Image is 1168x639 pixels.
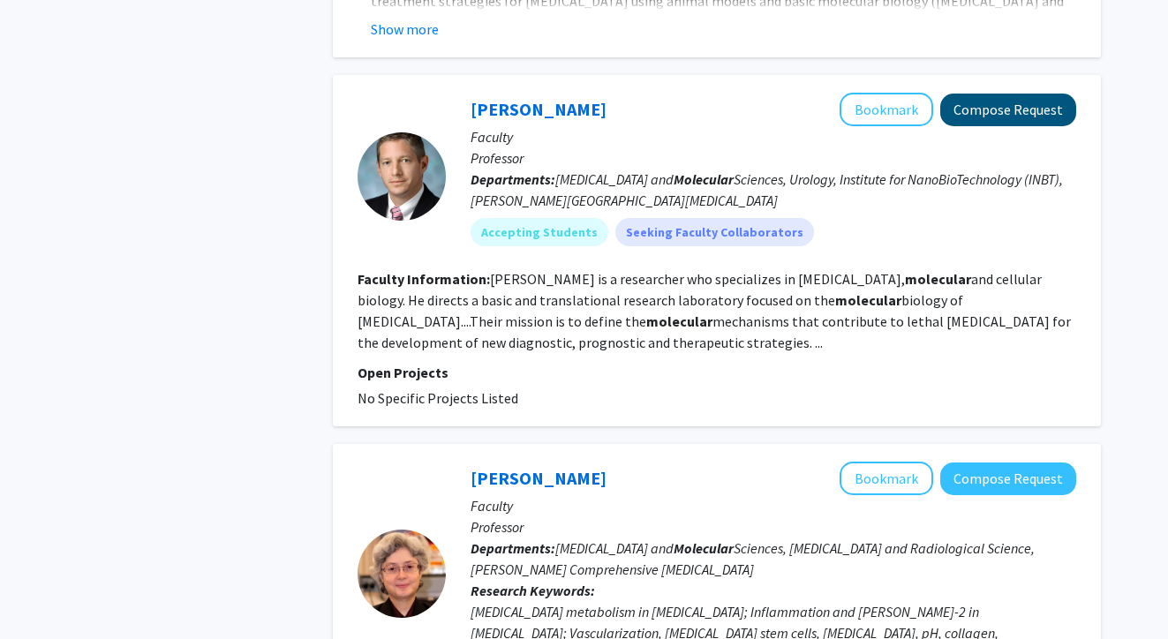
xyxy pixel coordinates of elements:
[471,170,555,188] b: Departments:
[471,98,607,120] a: [PERSON_NAME]
[13,560,75,626] iframe: Chat
[840,93,933,126] button: Add Shawn Lupold to Bookmarks
[358,362,1076,383] p: Open Projects
[358,270,1071,351] fg-read-more: [PERSON_NAME] is a researcher who specializes in [MEDICAL_DATA], and cellular biology. He directs...
[471,218,608,246] mat-chip: Accepting Students
[371,19,439,40] button: Show more
[835,291,901,309] b: molecular
[471,467,607,489] a: [PERSON_NAME]
[471,170,1063,209] span: [MEDICAL_DATA] and Sciences, Urology, Institute for NanoBioTechnology (INBT), [PERSON_NAME][GEOGR...
[471,126,1076,147] p: Faculty
[646,312,712,330] b: molecular
[674,539,734,557] b: Molecular
[615,218,814,246] mat-chip: Seeking Faculty Collaborators
[471,539,555,557] b: Departments:
[358,389,518,407] span: No Specific Projects Listed
[358,270,490,288] b: Faculty Information:
[471,582,595,599] b: Research Keywords:
[905,270,971,288] b: molecular
[674,170,734,188] b: Molecular
[940,94,1076,126] button: Compose Request to Shawn Lupold
[471,495,1076,516] p: Faculty
[471,147,1076,169] p: Professor
[840,462,933,495] button: Add Zaver Bhujwalla to Bookmarks
[940,462,1076,495] button: Compose Request to Zaver Bhujwalla
[471,539,1035,578] span: [MEDICAL_DATA] and Sciences, [MEDICAL_DATA] and Radiological Science, [PERSON_NAME] Comprehensive...
[471,516,1076,538] p: Professor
